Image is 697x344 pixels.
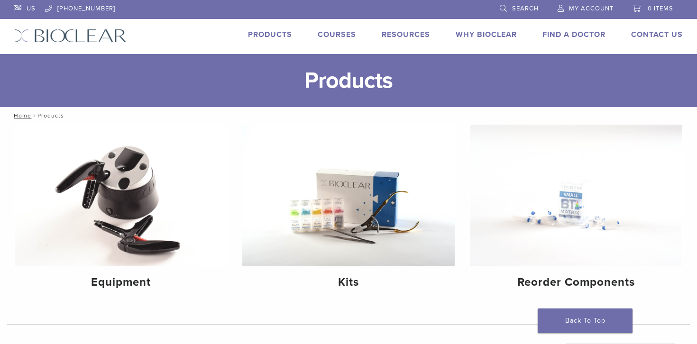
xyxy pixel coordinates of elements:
a: Resources [382,30,430,39]
a: Products [248,30,292,39]
a: Home [11,112,31,119]
nav: Products [7,107,690,124]
h4: Reorder Components [477,274,675,291]
h4: Equipment [22,274,220,291]
img: Kits [242,125,455,266]
span: My Account [569,5,614,12]
a: Kits [242,125,455,297]
a: Courses [318,30,356,39]
a: Reorder Components [470,125,682,297]
span: 0 items [648,5,673,12]
a: Back To Top [538,308,633,333]
a: Why Bioclear [456,30,517,39]
h4: Kits [250,274,447,291]
span: / [31,113,37,118]
a: Contact Us [631,30,683,39]
img: Equipment [15,125,227,266]
span: Search [512,5,539,12]
a: Find A Doctor [542,30,605,39]
img: Bioclear [14,29,127,43]
a: Equipment [15,125,227,297]
img: Reorder Components [470,125,682,266]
